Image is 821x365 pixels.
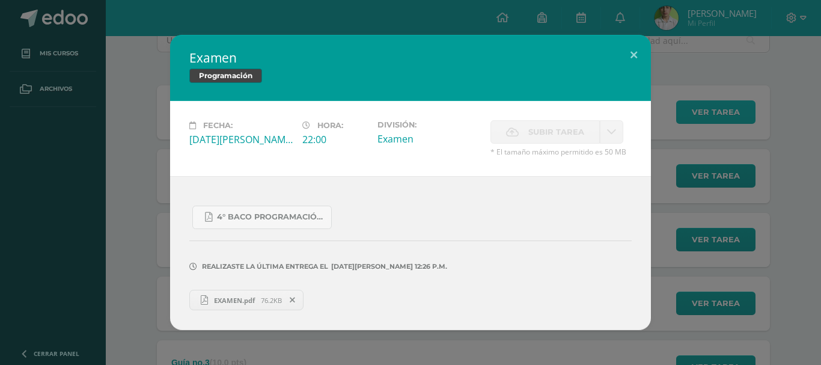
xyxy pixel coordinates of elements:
[282,293,303,307] span: Remover entrega
[202,262,328,271] span: Realizaste la última entrega el
[302,133,368,146] div: 22:00
[490,147,632,157] span: * El tamaño máximo permitido es 50 MB
[328,266,447,267] span: [DATE][PERSON_NAME] 12:26 p.m.
[617,35,651,76] button: Close (Esc)
[377,132,481,146] div: Examen
[377,120,481,129] label: División:
[600,120,623,144] a: La fecha de entrega ha expirado
[490,120,600,144] label: La fecha de entrega ha expirado
[189,290,304,310] a: EXAMEN.pdf 76.2KB
[192,206,332,229] a: 4° Baco Programación.pdf
[189,69,262,83] span: Programación
[189,133,293,146] div: [DATE][PERSON_NAME]
[261,296,282,305] span: 76.2KB
[203,121,233,130] span: Fecha:
[528,121,584,143] span: Subir tarea
[208,296,261,305] span: EXAMEN.pdf
[317,121,343,130] span: Hora:
[189,49,632,66] h2: Examen
[217,212,325,222] span: 4° Baco Programación.pdf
